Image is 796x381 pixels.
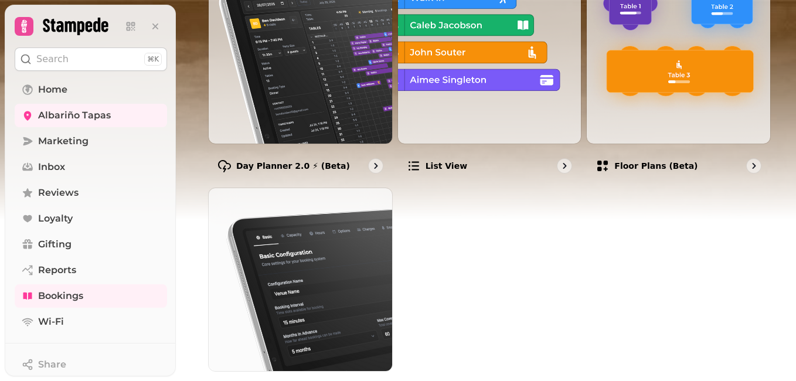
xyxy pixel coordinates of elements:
[15,181,167,205] a: Reviews
[209,188,392,372] img: Configuration
[748,160,760,172] svg: go to
[38,358,66,372] span: Share
[38,315,64,329] span: Wi-Fi
[614,160,698,172] p: Floor Plans (beta)
[38,134,89,148] span: Marketing
[370,160,382,172] svg: go to
[38,263,76,277] span: Reports
[15,47,167,71] button: Search⌘K
[15,155,167,179] a: Inbox
[15,310,167,334] a: Wi-Fi
[38,289,83,303] span: Bookings
[15,78,167,101] a: Home
[15,207,167,230] a: Loyalty
[426,160,467,172] p: List view
[15,258,167,282] a: Reports
[38,237,72,251] span: Gifting
[559,160,570,172] svg: go to
[144,53,162,66] div: ⌘K
[38,212,73,226] span: Loyalty
[15,104,167,127] a: Albariño Tapas
[38,108,111,123] span: Albariño Tapas
[15,284,167,308] a: Bookings
[15,130,167,153] a: Marketing
[38,83,67,97] span: Home
[15,353,167,376] button: Share
[38,160,65,174] span: Inbox
[36,52,69,66] p: Search
[236,160,350,172] p: Day Planner 2.0 ⚡ (Beta)
[38,186,79,200] span: Reviews
[15,233,167,256] a: Gifting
